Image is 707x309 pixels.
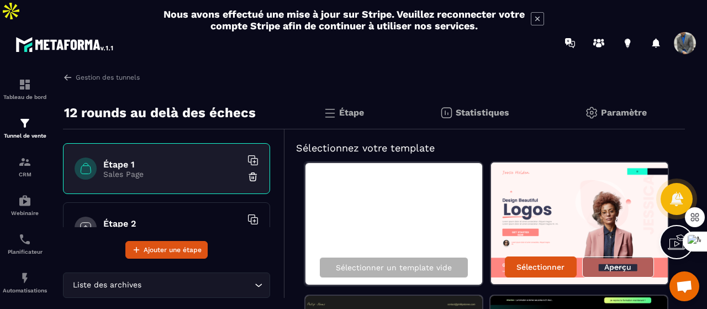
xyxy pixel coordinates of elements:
[3,147,47,186] a: formationformationCRM
[103,159,241,170] h6: Étape 1
[3,186,47,224] a: automationsautomationsWebinaire
[440,106,453,119] img: stats.20deebd0.svg
[70,279,144,291] span: Liste des archives
[3,133,47,139] p: Tunnel de vente
[669,271,699,301] a: Ouvrir le chat
[63,72,73,82] img: arrow
[103,218,241,229] h6: Étape 2
[18,155,31,169] img: formation
[3,171,47,177] p: CRM
[3,224,47,263] a: schedulerschedulerPlanificateur
[3,287,47,294] p: Automatisations
[3,263,47,302] a: automationsautomationsAutomatisations
[601,107,647,118] p: Paramètre
[64,102,256,124] p: 12 rounds au delà des échecs
[163,8,525,32] h2: Nous avons effectué une mise à jour sur Stripe. Veuillez reconnecter votre compte Stripe afin de ...
[15,34,115,54] img: logo
[18,233,31,246] img: scheduler
[18,78,31,91] img: formation
[247,171,258,182] img: trash
[144,244,202,255] span: Ajouter une étape
[516,263,564,271] p: Sélectionner
[296,140,674,156] h5: Sélectionnez votre template
[323,106,336,119] img: bars.0d591741.svg
[585,106,598,119] img: setting-gr.5f69749f.svg
[144,279,252,291] input: Search for option
[339,107,364,118] p: Étape
[3,94,47,100] p: Tableau de bord
[125,241,208,259] button: Ajouter une étape
[491,163,668,284] img: image
[604,263,631,271] p: Aperçu
[3,249,47,255] p: Planificateur
[18,194,31,207] img: automations
[3,70,47,108] a: formationformationTableau de bord
[336,263,452,272] p: Sélectionner un template vide
[63,72,140,82] a: Gestion des tunnels
[103,170,241,179] p: Sales Page
[18,271,31,285] img: automations
[18,117,31,130] img: formation
[63,273,270,298] div: Search for option
[3,108,47,147] a: formationformationTunnel de vente
[456,107,509,118] p: Statistiques
[3,210,47,216] p: Webinaire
